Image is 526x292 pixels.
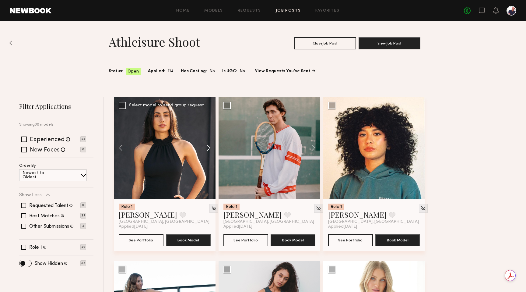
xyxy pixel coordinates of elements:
[328,234,373,246] button: See Portfolio
[128,69,139,75] span: Open
[223,224,315,229] div: Applied [DATE]
[181,68,207,75] span: Has Casting:
[19,102,93,110] h2: Filter Applications
[19,164,36,168] p: Order By
[29,245,42,250] label: Role 1
[23,171,59,180] p: Newest to Oldest
[328,219,419,224] span: [GEOGRAPHIC_DATA], [GEOGRAPHIC_DATA]
[80,147,86,152] p: 6
[80,223,86,229] p: 2
[166,234,211,246] button: Book Model
[109,34,200,49] h1: Athleisure Shoot
[316,206,321,211] img: Unhide Model
[80,260,86,266] p: 85
[271,234,315,246] button: Book Model
[209,68,215,75] span: No
[30,137,65,143] label: Experienced
[315,9,339,13] a: Favorites
[129,103,204,108] div: Select model to send group request
[35,261,63,266] label: Show Hidden
[223,210,282,219] a: [PERSON_NAME]
[19,123,54,127] p: Showing 30 models
[80,136,86,142] p: 23
[166,237,211,242] a: Book Model
[30,147,60,153] label: New Faces
[359,37,420,49] button: View Job Post
[80,244,86,250] p: 29
[211,206,216,211] img: Unhide Model
[276,9,301,13] a: Job Posts
[119,234,163,246] button: See Portfolio
[80,202,86,208] p: 0
[223,234,268,246] button: See Portfolio
[255,69,315,73] a: View Requests You’ve Sent
[119,224,211,229] div: Applied [DATE]
[119,204,135,210] div: Role 1
[421,206,426,211] img: Unhide Model
[119,219,209,224] span: [GEOGRAPHIC_DATA], [GEOGRAPHIC_DATA]
[109,68,123,75] span: Status:
[29,203,68,208] label: Requested Talent
[148,68,165,75] span: Applied:
[294,37,356,49] button: CloseJob Post
[204,9,223,13] a: Models
[29,224,69,229] label: Other Submissions
[222,68,237,75] span: Is UGC:
[168,68,174,75] span: 114
[9,41,12,45] img: Back to previous page
[375,237,420,242] a: Book Model
[271,237,315,242] a: Book Model
[238,9,261,13] a: Requests
[19,193,42,198] p: Show Less
[29,214,60,219] label: Best Matches
[176,9,190,13] a: Home
[328,224,420,229] div: Applied [DATE]
[223,204,240,210] div: Role 1
[119,210,177,219] a: [PERSON_NAME]
[240,68,245,75] span: No
[80,213,86,219] p: 27
[375,234,420,246] button: Book Model
[328,210,387,219] a: [PERSON_NAME]
[328,204,344,210] div: Role 1
[223,219,314,224] span: [GEOGRAPHIC_DATA], [GEOGRAPHIC_DATA]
